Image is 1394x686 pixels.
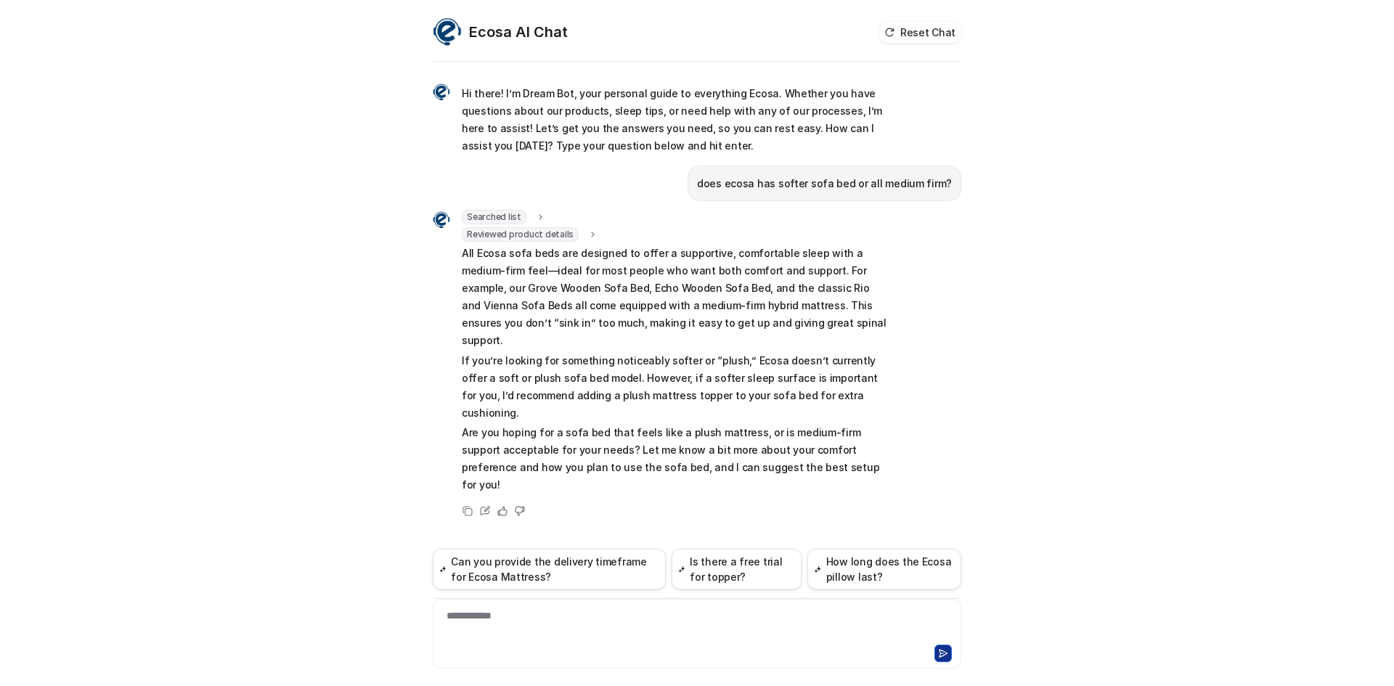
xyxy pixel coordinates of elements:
img: Widget [433,83,450,101]
img: Widget [433,211,450,229]
button: Is there a free trial for topper? [672,549,802,589]
img: Widget [433,17,462,46]
button: Can you provide the delivery timeframe for Ecosa Mattress? [433,549,666,589]
button: Reset Chat [880,22,961,43]
p: Are you hoping for a sofa bed that feels like a plush mattress, or is medium-firm support accepta... [462,424,886,494]
p: All Ecosa sofa beds are designed to offer a supportive, comfortable sleep with a medium-firm feel... [462,245,886,349]
span: Searched list [462,210,526,224]
p: If you’re looking for something noticeably softer or “plush,” Ecosa doesn’t currently offer a sof... [462,352,886,422]
p: Hi there! I’m Dream Bot, your personal guide to everything Ecosa. Whether you have questions abou... [462,85,886,155]
h2: Ecosa AI Chat [469,22,568,42]
p: does ecosa has softer sofa bed or all medium firm? [697,175,952,192]
span: Reviewed product details [462,227,579,242]
button: How long does the Ecosa pillow last? [807,549,961,589]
